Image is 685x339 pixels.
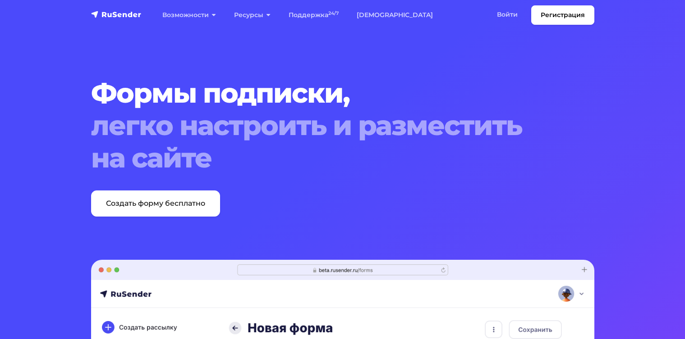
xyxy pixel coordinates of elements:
[91,77,552,174] h1: Формы подписки,
[488,5,527,24] a: Войти
[348,6,442,24] a: [DEMOGRAPHIC_DATA]
[153,6,225,24] a: Возможности
[91,10,142,19] img: RuSender
[91,190,220,217] a: Создать форму бесплатно
[91,109,552,174] span: легко настроить и разместить на сайте
[328,10,339,16] sup: 24/7
[225,6,280,24] a: Ресурсы
[531,5,594,25] a: Регистрация
[280,6,348,24] a: Поддержка24/7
